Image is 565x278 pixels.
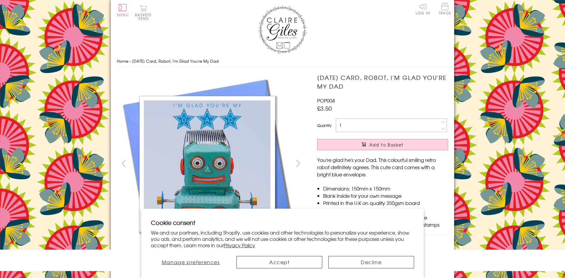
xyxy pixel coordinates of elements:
[317,139,448,150] button: Add to Basket
[135,5,151,20] button: Basket0 items
[317,123,332,128] label: Quantity
[117,156,130,170] button: prev
[258,6,307,54] img: Claire Giles Greetings Cards
[439,3,451,15] span: Trade
[317,104,332,112] span: £3.50
[138,12,151,21] span: 0 items
[130,58,131,64] span: ›
[416,3,430,15] a: Log In
[151,229,414,248] p: We and our partners, including Shopify, use cookies and other technologies to personalize your ex...
[117,55,448,68] nav: breadcrumbs
[117,4,129,17] button: Menu
[323,192,448,199] li: Blank inside for your own message
[224,242,255,249] a: Privacy Policy
[317,97,335,104] span: POP004
[317,73,448,91] h1: [DATE] Card, Robot, I'm Glad You're My Dad
[292,156,305,170] button: next
[162,258,220,266] span: Manage preferences
[323,199,448,207] li: Printed in the U.K on quality 350gsm board
[317,156,448,178] p: You're glad he's your Dad. This colourful smiling retro robot definitely agrees. This cute card c...
[236,256,322,268] button: Accept
[439,3,451,16] a: Trade
[328,256,414,268] button: Decline
[151,218,414,227] h2: Cookie consent
[151,256,230,268] button: Manage preferences
[117,12,129,17] span: Menu
[369,142,404,148] span: Add to Basket
[117,58,128,64] a: Home
[323,185,448,192] li: Dimensions: 150mm x 150mm
[117,73,298,254] img: Father's Day Card, Robot, I'm Glad You're My Dad
[323,207,448,214] li: Comes wrapped in Compostable bag
[132,58,219,64] span: [DATE] Card, Robot, I'm Glad You're My Dad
